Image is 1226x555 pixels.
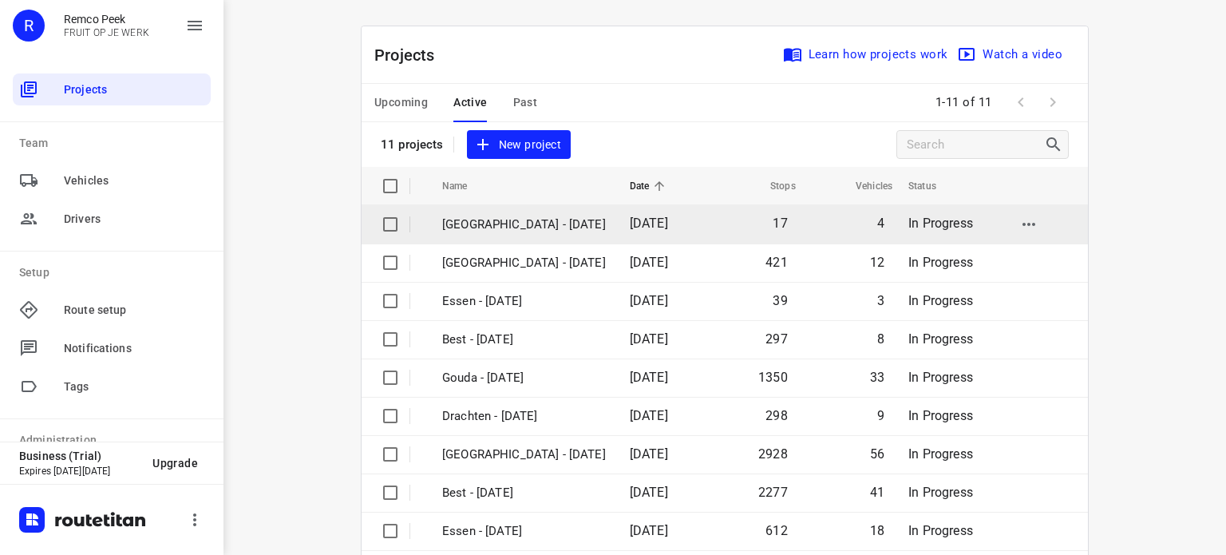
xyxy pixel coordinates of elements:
[765,408,788,423] span: 298
[64,13,149,26] p: Remco Peek
[908,485,973,500] span: In Progress
[907,133,1044,157] input: Search projects
[908,408,973,423] span: In Progress
[374,43,448,67] p: Projects
[758,446,788,462] span: 2928
[442,176,488,196] span: Name
[630,255,668,270] span: [DATE]
[152,457,198,470] span: Upgrade
[19,450,140,462] p: Business (Trial)
[908,293,973,308] span: In Progress
[477,135,561,155] span: New project
[630,408,668,423] span: [DATE]
[442,216,606,234] p: [GEOGRAPHIC_DATA] - [DATE]
[1037,86,1069,118] span: Next Page
[19,432,211,449] p: Administration
[630,446,668,462] span: [DATE]
[908,523,973,538] span: In Progress
[64,172,204,189] span: Vehicles
[381,137,444,152] p: 11 projects
[765,255,788,270] span: 421
[13,10,45,42] div: R
[442,254,606,272] p: Zwolle - Tuesday
[908,216,973,231] span: In Progress
[140,449,211,478] button: Upgrade
[442,484,606,502] p: Best - Monday
[630,176,670,196] span: Date
[442,522,606,541] p: Essen - Monday
[877,293,884,308] span: 3
[630,523,668,538] span: [DATE]
[453,93,487,113] span: Active
[870,370,884,385] span: 33
[835,176,892,196] span: Vehicles
[1044,135,1068,154] div: Search
[13,203,211,235] div: Drivers
[513,93,538,113] span: Past
[442,331,606,349] p: Best - Tuesday
[442,446,606,464] p: Zwolle - Monday
[442,407,606,426] p: Drachten - Tuesday
[765,331,788,347] span: 297
[64,81,204,98] span: Projects
[19,264,211,281] p: Setup
[19,135,211,152] p: Team
[870,523,884,538] span: 18
[630,370,668,385] span: [DATE]
[908,331,973,347] span: In Progress
[630,216,668,231] span: [DATE]
[908,446,973,462] span: In Progress
[870,485,884,500] span: 41
[877,331,884,347] span: 8
[630,293,668,308] span: [DATE]
[773,293,787,308] span: 39
[64,211,204,228] span: Drivers
[749,176,796,196] span: Stops
[13,165,211,196] div: Vehicles
[870,255,884,270] span: 12
[929,85,999,120] span: 1-11 of 11
[13,371,211,402] div: Tags
[442,292,606,311] p: Essen - Tuesday
[765,523,788,538] span: 612
[758,485,788,500] span: 2277
[442,369,606,387] p: Gouda - Tuesday
[64,27,149,38] p: FRUIT OP JE WERK
[870,446,884,462] span: 56
[908,255,973,270] span: In Progress
[908,370,973,385] span: In Progress
[64,340,204,357] span: Notifications
[877,408,884,423] span: 9
[630,331,668,347] span: [DATE]
[374,93,428,113] span: Upcoming
[467,130,571,160] button: New project
[630,485,668,500] span: [DATE]
[19,466,140,477] p: Expires [DATE][DATE]
[64,302,204,319] span: Route setup
[758,370,788,385] span: 1350
[13,332,211,364] div: Notifications
[877,216,884,231] span: 4
[773,216,787,231] span: 17
[64,379,204,395] span: Tags
[13,73,211,105] div: Projects
[908,176,957,196] span: Status
[13,294,211,326] div: Route setup
[1005,86,1037,118] span: Previous Page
